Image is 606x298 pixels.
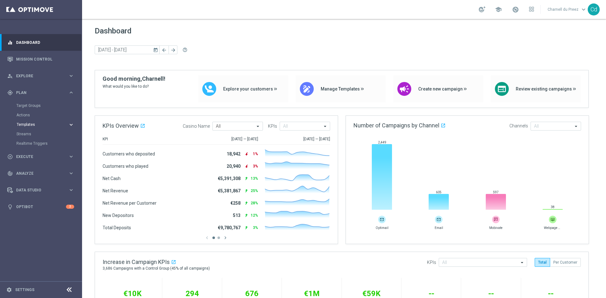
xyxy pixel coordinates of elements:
div: Mission Control [7,51,74,67]
i: lightbulb [7,204,13,210]
button: person_search Explore keyboard_arrow_right [7,73,74,79]
i: keyboard_arrow_right [68,73,74,79]
a: Charnell du Preezkeyboard_arrow_down [547,5,588,14]
i: keyboard_arrow_right [68,170,74,176]
a: Dashboard [16,34,74,51]
button: Templates keyboard_arrow_right [16,122,74,127]
button: lightbulb Optibot 2 [7,204,74,209]
button: track_changes Analyze keyboard_arrow_right [7,171,74,176]
div: Analyze [7,171,68,176]
div: Realtime Triggers [16,139,81,148]
div: Execute [7,154,68,160]
div: Plan [7,90,68,96]
span: Templates [17,123,62,126]
a: Settings [15,288,34,292]
div: Streams [16,129,81,139]
div: Cd [588,3,600,15]
button: equalizer Dashboard [7,40,74,45]
span: Data Studio [16,188,68,192]
button: Mission Control [7,57,74,62]
a: Target Groups [16,103,66,108]
i: gps_fixed [7,90,13,96]
span: Explore [16,74,68,78]
div: Data Studio [7,187,68,193]
button: gps_fixed Plan keyboard_arrow_right [7,90,74,95]
i: keyboard_arrow_right [68,187,74,193]
i: keyboard_arrow_right [68,90,74,96]
div: Explore [7,73,68,79]
div: Templates [16,120,81,129]
div: Target Groups [16,101,81,110]
a: Actions [16,113,66,118]
i: equalizer [7,40,13,45]
i: keyboard_arrow_right [68,122,74,128]
div: 2 [66,205,74,209]
i: settings [6,287,12,293]
div: Actions [16,110,81,120]
i: track_changes [7,171,13,176]
i: play_circle_outline [7,154,13,160]
a: Streams [16,131,66,137]
span: Plan [16,91,68,95]
span: keyboard_arrow_down [580,6,587,13]
a: Mission Control [16,51,74,67]
div: Optibot [7,198,74,215]
i: keyboard_arrow_right [68,154,74,160]
a: Realtime Triggers [16,141,66,146]
div: Templates [17,123,68,126]
button: play_circle_outline Execute keyboard_arrow_right [7,154,74,159]
div: Dashboard [7,34,74,51]
button: Data Studio keyboard_arrow_right [7,188,74,193]
i: person_search [7,73,13,79]
span: school [495,6,502,13]
a: Optibot [16,198,66,215]
span: Execute [16,155,68,159]
span: Analyze [16,172,68,175]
